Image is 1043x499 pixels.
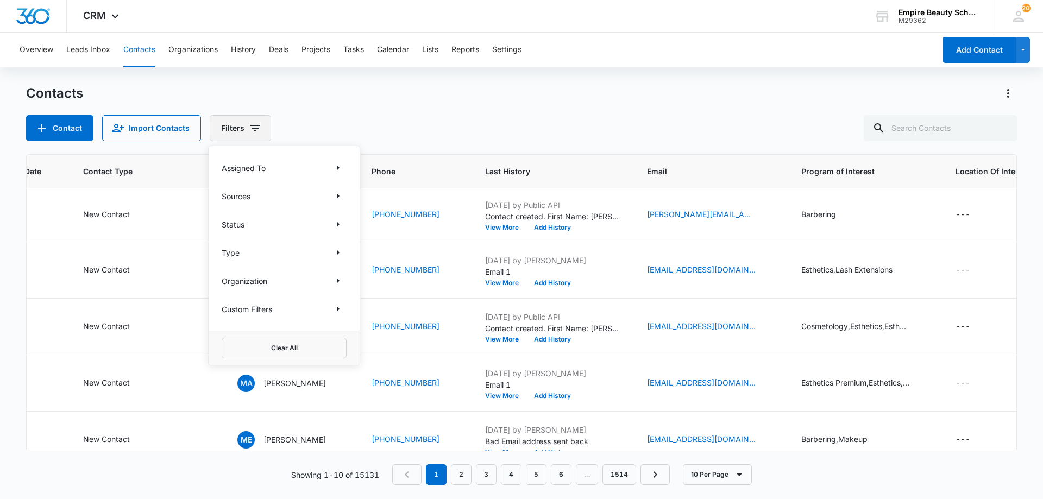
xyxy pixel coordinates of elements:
[485,435,621,447] p: Bad Email address sent back
[602,464,636,485] a: Page 1514
[485,368,621,379] p: [DATE] by [PERSON_NAME]
[1022,4,1031,12] span: 207
[123,33,155,67] button: Contacts
[372,377,439,388] a: [PHONE_NUMBER]
[801,209,836,220] div: Barbering
[485,266,621,277] p: Email 1
[343,33,364,67] button: Tasks
[291,469,379,481] p: Showing 1-10 of 15131
[683,464,752,485] button: 10 Per Page
[943,37,1016,63] button: Add Contact
[956,264,990,277] div: Location Of Interest - - Select to Edit Field
[485,311,621,323] p: [DATE] by Public API
[263,434,326,445] p: [PERSON_NAME]
[551,464,571,485] a: Page 6
[210,115,271,141] button: Filters
[647,433,756,445] a: [EMAIL_ADDRESS][DOMAIN_NAME]
[422,33,438,67] button: Lists
[372,377,459,390] div: Phone - (978) 891-6166 - Select to Edit Field
[899,8,978,17] div: account name
[801,166,929,177] span: Program of Interest
[956,433,970,446] div: ---
[526,224,579,231] button: Add History
[372,264,439,275] a: [PHONE_NUMBER]
[83,320,149,333] div: Contact Type - New Contact - Select to Edit Field
[83,166,196,177] span: Contact Type
[526,464,546,485] a: Page 5
[329,216,347,233] button: Show Status filters
[485,224,526,231] button: View More
[372,264,459,277] div: Phone - (603) 260-4975 - Select to Edit Field
[647,209,775,222] div: Email - smith.58crystal@gmail.com - Select to Edit Field
[329,272,347,289] button: Show Organization filters
[329,300,347,318] button: Show Custom Filters filters
[263,377,326,389] p: [PERSON_NAME]
[83,433,149,446] div: Contact Type - New Contact - Select to Edit Field
[485,166,605,177] span: Last History
[102,115,201,141] button: Import Contacts
[485,393,526,399] button: View More
[492,33,521,67] button: Settings
[640,464,670,485] a: Next Page
[222,162,266,174] p: Assigned To
[372,209,439,220] a: [PHONE_NUMBER]
[647,264,775,277] div: Email - cwofford830@gmail.com - Select to Edit Field
[20,33,53,67] button: Overview
[647,320,756,332] a: [EMAIL_ADDRESS][DOMAIN_NAME]
[526,280,579,286] button: Add History
[372,433,459,446] div: Phone - (505) 206-7323 - Select to Edit Field
[83,209,149,222] div: Contact Type - New Contact - Select to Edit Field
[83,320,130,332] div: New Contact
[956,320,970,333] div: ---
[83,209,130,220] div: New Contact
[372,166,443,177] span: Phone
[237,375,255,392] span: MA
[329,159,347,176] button: Show Assigned To filters
[526,449,579,456] button: Add History
[647,264,756,275] a: [EMAIL_ADDRESS][DOMAIN_NAME]
[269,33,288,67] button: Deals
[329,187,347,205] button: Show Sources filters
[801,264,912,277] div: Program of Interest - Esthetics,Lash Extensions - Select to Edit Field
[485,323,621,334] p: Contact created. First Name: [PERSON_NAME] Last Name: [PERSON_NAME] Source: Form - Contact Us Sta...
[83,377,130,388] div: New Contact
[237,431,255,449] span: ME
[526,393,579,399] button: Add History
[451,464,472,485] a: Page 2
[372,433,439,445] a: [PHONE_NUMBER]
[1022,4,1031,12] div: notifications count
[801,320,929,333] div: Program of Interest - Cosmetology,Esthetics,Esthetics Premium,Barbering - Select to Edit Field
[485,449,526,456] button: View More
[485,336,526,343] button: View More
[956,166,1030,177] span: Location Of Interest
[222,304,272,315] p: Custom Filters
[647,377,756,388] a: [EMAIL_ADDRESS][DOMAIN_NAME]
[956,377,990,390] div: Location Of Interest - - Select to Edit Field
[222,219,244,230] p: Status
[801,209,856,222] div: Program of Interest - Barbering - Select to Edit Field
[372,320,439,332] a: [PHONE_NUMBER]
[237,375,345,392] div: Contact Name - Myasiaqueen Alvarez - Select to Edit Field
[956,320,990,333] div: Location Of Interest - - Select to Edit Field
[485,211,621,222] p: Contact created. First Name: [PERSON_NAME] Last Name: [PERSON_NAME] Source: Form - Facebook Statu...
[392,464,670,485] nav: Pagination
[426,464,447,485] em: 1
[956,377,970,390] div: ---
[168,33,218,67] button: Organizations
[485,379,621,390] p: Email 1
[647,433,775,446] div: Email - m_gabe@msn.com - Select to Edit Field
[801,320,910,332] div: Cosmetology,Esthetics,Esthetics Premium,Barbering
[647,320,775,333] div: Email - bianca.pacheco10162001@gmail.com - Select to Edit Field
[526,336,579,343] button: Add History
[237,431,345,449] div: Contact Name - Mary Elliott - Select to Edit Field
[83,433,130,445] div: New Contact
[485,255,621,266] p: [DATE] by [PERSON_NAME]
[372,320,459,333] div: Phone - (603) 600-1222 - Select to Edit Field
[26,115,93,141] button: Add Contact
[801,433,868,445] div: Barbering,Makeup
[956,433,990,446] div: Location Of Interest - - Select to Edit Field
[222,247,240,258] p: Type
[956,209,970,222] div: ---
[372,209,459,222] div: Phone - +1 (207) 730-8686 - Select to Edit Field
[485,199,621,211] p: [DATE] by Public API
